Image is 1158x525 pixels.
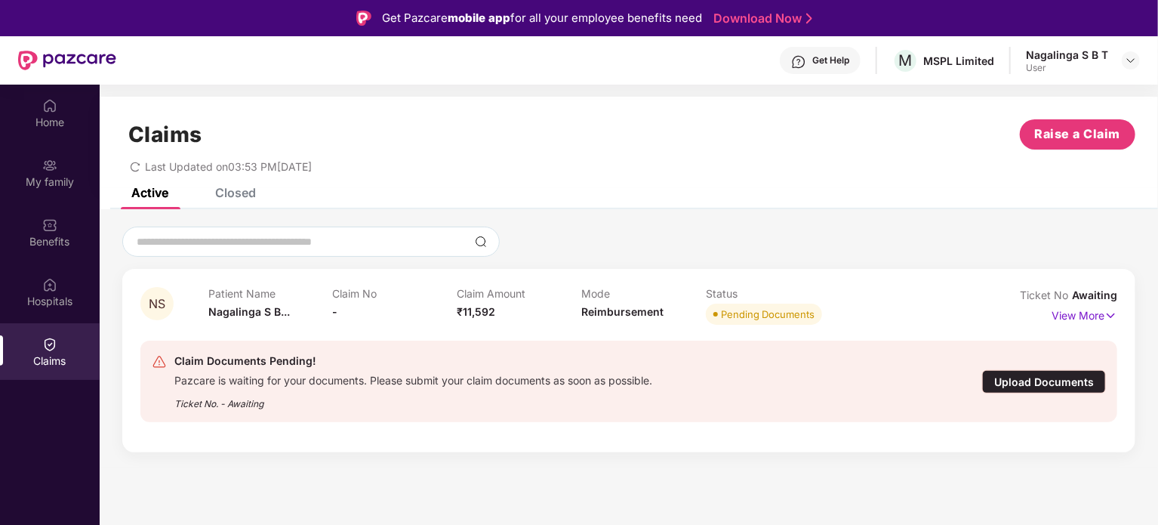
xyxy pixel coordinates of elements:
[457,305,495,318] span: ₹11,592
[581,305,664,318] span: Reimbursement
[475,236,487,248] img: svg+xml;base64,PHN2ZyBpZD0iU2VhcmNoLTMyeDMyIiB4bWxucz0iaHR0cDovL3d3dy53My5vcmcvMjAwMC9zdmciIHdpZH...
[899,51,913,69] span: M
[1072,289,1117,301] span: Awaiting
[174,388,652,411] div: Ticket No. - Awaiting
[42,218,57,233] img: svg+xml;base64,PHN2ZyBpZD0iQmVuZWZpdHMiIHhtbG5zPSJodHRwOi8vd3d3LnczLm9yZy8yMDAwL3N2ZyIgd2lkdGg9Ij...
[208,305,290,318] span: Nagalinga S B...
[42,277,57,292] img: svg+xml;base64,PHN2ZyBpZD0iSG9zcGl0YWxzIiB4bWxucz0iaHR0cDovL3d3dy53My5vcmcvMjAwMC9zdmciIHdpZHRoPS...
[1020,289,1072,301] span: Ticket No
[1052,304,1117,324] p: View More
[721,307,815,322] div: Pending Documents
[382,9,702,27] div: Get Pazcare for all your employee benefits need
[42,98,57,113] img: svg+xml;base64,PHN2ZyBpZD0iSG9tZSIgeG1sbnM9Imh0dHA6Ly93d3cudzMub3JnLzIwMDAvc3ZnIiB3aWR0aD0iMjAiIG...
[581,287,706,300] p: Mode
[1104,307,1117,324] img: svg+xml;base64,PHN2ZyB4bWxucz0iaHR0cDovL3d3dy53My5vcmcvMjAwMC9zdmciIHdpZHRoPSIxNyIgaGVpZ2h0PSIxNy...
[145,160,312,173] span: Last Updated on 03:53 PM[DATE]
[713,11,808,26] a: Download Now
[130,160,140,173] span: redo
[208,287,333,300] p: Patient Name
[128,122,202,147] h1: Claims
[448,11,510,25] strong: mobile app
[1035,125,1121,144] span: Raise a Claim
[356,11,371,26] img: Logo
[174,352,652,370] div: Claim Documents Pending!
[1026,48,1108,62] div: Nagalinga S B T
[457,287,581,300] p: Claim Amount
[174,370,652,388] div: Pazcare is waiting for your documents. Please submit your claim documents as soon as possible.
[812,54,849,66] div: Get Help
[131,185,168,200] div: Active
[42,158,57,173] img: svg+xml;base64,PHN2ZyB3aWR0aD0iMjAiIGhlaWdodD0iMjAiIHZpZXdCb3g9IjAgMCAyMCAyMCIgZmlsbD0ibm9uZSIgeG...
[333,287,457,300] p: Claim No
[982,370,1106,394] div: Upload Documents
[791,54,806,69] img: svg+xml;base64,PHN2ZyBpZD0iSGVscC0zMngzMiIgeG1sbnM9Imh0dHA6Ly93d3cudzMub3JnLzIwMDAvc3ZnIiB3aWR0aD...
[149,298,165,310] span: NS
[215,185,256,200] div: Closed
[42,337,57,352] img: svg+xml;base64,PHN2ZyBpZD0iQ2xhaW0iIHhtbG5zPSJodHRwOi8vd3d3LnczLm9yZy8yMDAwL3N2ZyIgd2lkdGg9IjIwIi...
[923,54,994,68] div: MSPL Limited
[333,305,338,318] span: -
[706,287,830,300] p: Status
[1026,62,1108,74] div: User
[1020,119,1135,150] button: Raise a Claim
[1125,54,1137,66] img: svg+xml;base64,PHN2ZyBpZD0iRHJvcGRvd24tMzJ4MzIiIHhtbG5zPSJodHRwOi8vd3d3LnczLm9yZy8yMDAwL3N2ZyIgd2...
[18,51,116,70] img: New Pazcare Logo
[806,11,812,26] img: Stroke
[152,354,167,369] img: svg+xml;base64,PHN2ZyB4bWxucz0iaHR0cDovL3d3dy53My5vcmcvMjAwMC9zdmciIHdpZHRoPSIyNCIgaGVpZ2h0PSIyNC...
